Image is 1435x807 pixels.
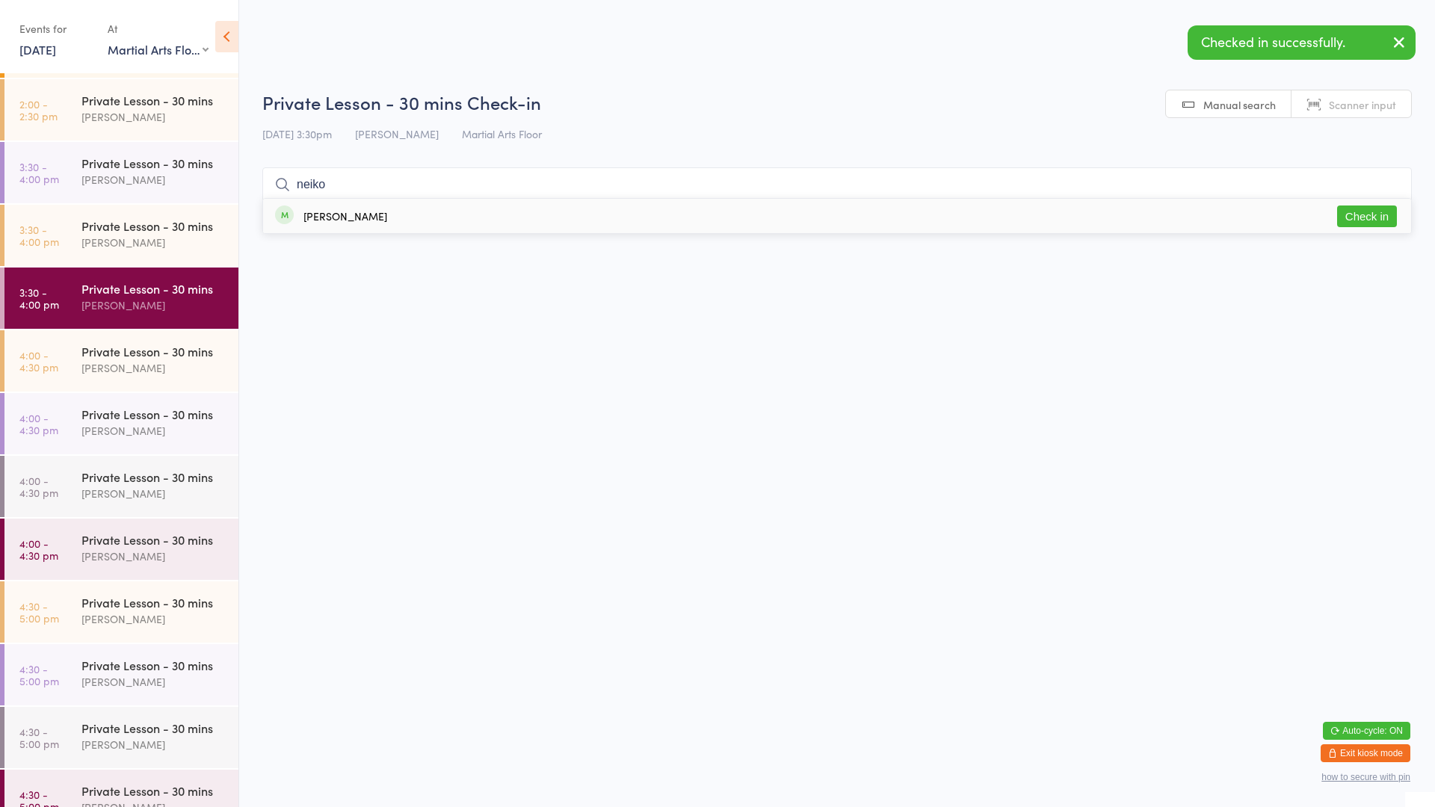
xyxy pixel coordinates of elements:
[4,456,238,517] a: 4:00 -4:30 pmPrivate Lesson - 30 mins[PERSON_NAME]
[19,412,58,436] time: 4:00 - 4:30 pm
[4,581,238,643] a: 4:30 -5:00 pmPrivate Lesson - 30 mins[PERSON_NAME]
[108,41,209,58] div: Martial Arts Floor
[1323,722,1410,740] button: Auto-cycle: ON
[4,644,238,705] a: 4:30 -5:00 pmPrivate Lesson - 30 mins[PERSON_NAME]
[19,161,59,185] time: 3:30 - 4:00 pm
[81,297,226,314] div: [PERSON_NAME]
[81,234,226,251] div: [PERSON_NAME]
[81,782,226,799] div: Private Lesson - 30 mins
[1321,744,1410,762] button: Exit kiosk mode
[1329,97,1396,112] span: Scanner input
[19,286,59,310] time: 3:30 - 4:00 pm
[4,519,238,580] a: 4:00 -4:30 pmPrivate Lesson - 30 mins[PERSON_NAME]
[81,217,226,234] div: Private Lesson - 30 mins
[19,223,59,247] time: 3:30 - 4:00 pm
[262,167,1412,202] input: Search
[81,548,226,565] div: [PERSON_NAME]
[81,108,226,126] div: [PERSON_NAME]
[81,720,226,736] div: Private Lesson - 30 mins
[262,126,332,141] span: [DATE] 3:30pm
[4,330,238,392] a: 4:00 -4:30 pmPrivate Lesson - 30 mins[PERSON_NAME]
[19,41,56,58] a: [DATE]
[19,663,59,687] time: 4:30 - 5:00 pm
[1188,25,1416,60] div: Checked in successfully.
[303,210,387,222] div: [PERSON_NAME]
[81,92,226,108] div: Private Lesson - 30 mins
[81,485,226,502] div: [PERSON_NAME]
[4,707,238,768] a: 4:30 -5:00 pmPrivate Lesson - 30 mins[PERSON_NAME]
[81,155,226,171] div: Private Lesson - 30 mins
[81,422,226,439] div: [PERSON_NAME]
[19,474,58,498] time: 4:00 - 4:30 pm
[355,126,439,141] span: [PERSON_NAME]
[19,349,58,373] time: 4:00 - 4:30 pm
[19,537,58,561] time: 4:00 - 4:30 pm
[1321,772,1410,782] button: how to secure with pin
[262,90,1412,114] h2: Private Lesson - 30 mins Check-in
[19,600,59,624] time: 4:30 - 5:00 pm
[4,142,238,203] a: 3:30 -4:00 pmPrivate Lesson - 30 mins[PERSON_NAME]
[81,610,226,628] div: [PERSON_NAME]
[81,657,226,673] div: Private Lesson - 30 mins
[1203,97,1276,112] span: Manual search
[1337,205,1397,227] button: Check in
[108,16,209,41] div: At
[81,171,226,188] div: [PERSON_NAME]
[19,726,59,749] time: 4:30 - 5:00 pm
[81,280,226,297] div: Private Lesson - 30 mins
[19,16,93,41] div: Events for
[81,343,226,359] div: Private Lesson - 30 mins
[81,594,226,610] div: Private Lesson - 30 mins
[81,673,226,690] div: [PERSON_NAME]
[4,205,238,266] a: 3:30 -4:00 pmPrivate Lesson - 30 mins[PERSON_NAME]
[81,736,226,753] div: [PERSON_NAME]
[4,79,238,140] a: 2:00 -2:30 pmPrivate Lesson - 30 mins[PERSON_NAME]
[81,406,226,422] div: Private Lesson - 30 mins
[19,98,58,122] time: 2:00 - 2:30 pm
[81,359,226,377] div: [PERSON_NAME]
[81,531,226,548] div: Private Lesson - 30 mins
[462,126,542,141] span: Martial Arts Floor
[81,469,226,485] div: Private Lesson - 30 mins
[4,268,238,329] a: 3:30 -4:00 pmPrivate Lesson - 30 mins[PERSON_NAME]
[4,393,238,454] a: 4:00 -4:30 pmPrivate Lesson - 30 mins[PERSON_NAME]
